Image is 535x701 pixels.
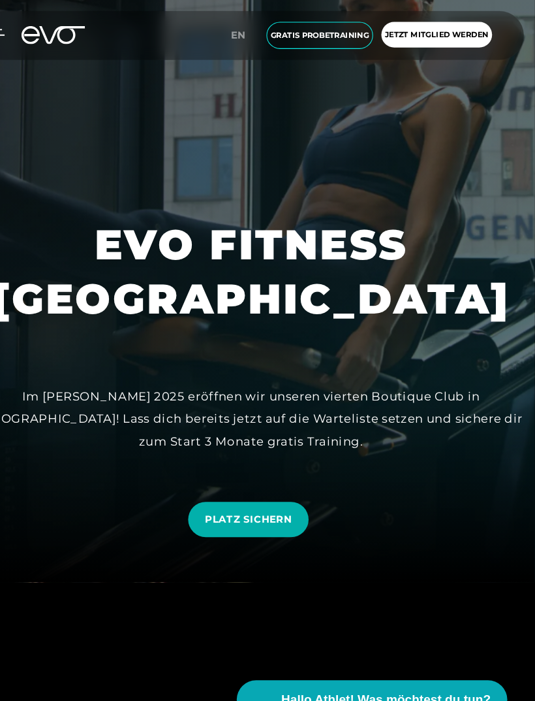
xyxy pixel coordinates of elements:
span: Hallo Athlet! Was möchtest du tun? [296,651,493,669]
div: Im [PERSON_NAME] 2025 eröffnen wir unseren vierten Boutique Club in [GEOGRAPHIC_DATA]! Lass dich ... [10,364,525,427]
button: Hallo Athlet! Was möchtest du tun? [254,642,509,678]
a: PLATZ SICHERN [208,474,321,507]
a: Jetzt Mitglied werden [386,21,498,46]
a: en [248,26,270,41]
span: Jetzt Mitglied werden [393,27,491,39]
span: PLATZ SICHERN [224,483,305,497]
span: en [248,27,262,39]
span: Gratis Probetraining [286,28,378,39]
a: Gratis Probetraining [278,21,386,46]
h1: EVO FITNESS [GEOGRAPHIC_DATA] [10,206,525,308]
